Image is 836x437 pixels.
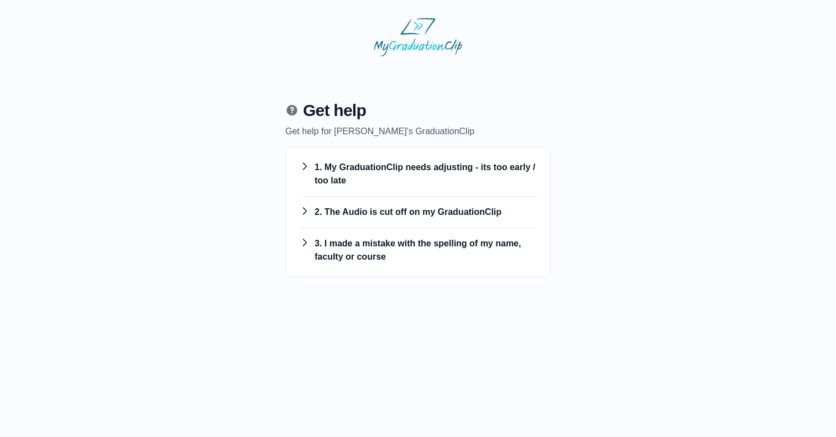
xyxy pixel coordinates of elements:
[299,237,537,264] h3: 3. I made a mistake with the spelling of my name, faculty or course
[299,206,537,219] h3: 2. The Audio is cut off on my GraduationClip
[374,18,462,56] img: MyGraduationClip
[299,161,537,187] h3: 1. My GraduationClip needs adjusting - its too early / too late
[303,101,366,120] span: Get help
[285,125,551,138] p: Get help for [PERSON_NAME]'s GraduationClip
